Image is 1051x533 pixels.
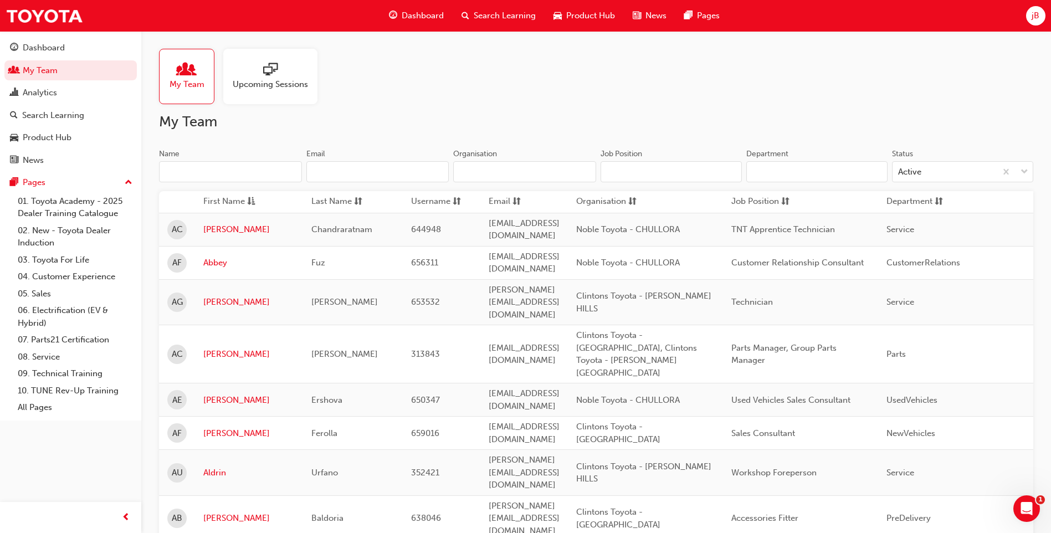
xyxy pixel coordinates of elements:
[898,166,921,178] div: Active
[4,127,137,148] a: Product Hub
[23,86,57,99] div: Analytics
[411,195,472,209] button: Usernamesorting-icon
[23,154,44,167] div: News
[4,172,137,193] button: Pages
[489,252,560,274] span: [EMAIL_ADDRESS][DOMAIN_NAME]
[886,428,935,438] span: NewVehicles
[10,43,18,53] span: guage-icon
[311,258,325,268] span: Fuz
[203,195,245,209] span: First Name
[4,38,137,58] a: Dashboard
[10,133,18,143] span: car-icon
[462,9,469,23] span: search-icon
[13,348,137,366] a: 08. Service
[731,224,835,234] span: TNT Apprentice Technician
[311,349,378,359] span: [PERSON_NAME]
[10,66,18,76] span: people-icon
[172,223,183,236] span: AC
[4,105,137,126] a: Search Learning
[886,224,914,234] span: Service
[10,156,18,166] span: news-icon
[731,343,837,366] span: Parts Manager, Group Parts Manager
[746,161,888,182] input: Department
[125,176,132,190] span: up-icon
[411,297,440,307] span: 653532
[886,297,914,307] span: Service
[411,395,440,405] span: 650347
[553,9,562,23] span: car-icon
[576,462,711,484] span: Clintons Toyota - [PERSON_NAME] HILLS
[159,161,302,182] input: Name
[731,195,779,209] span: Job Position
[411,224,441,234] span: 644948
[203,348,295,361] a: [PERSON_NAME]
[731,428,795,438] span: Sales Consultant
[4,60,137,81] a: My Team
[886,513,931,523] span: PreDelivery
[453,148,497,160] div: Organisation
[453,4,545,27] a: search-iconSearch Learning
[13,193,137,222] a: 01. Toyota Academy - 2025 Dealer Training Catalogue
[263,63,278,78] span: sessionType_ONLINE_URL-icon
[576,258,680,268] span: Noble Toyota - CHULLORA
[172,348,183,361] span: AC
[311,428,337,438] span: Ferolla
[633,9,641,23] span: news-icon
[203,223,295,236] a: [PERSON_NAME]
[203,257,295,269] a: Abbey
[886,195,947,209] button: Departmentsorting-icon
[203,512,295,525] a: [PERSON_NAME]
[311,195,352,209] span: Last Name
[13,331,137,348] a: 07. Parts21 Certification
[6,3,83,28] a: Trak
[13,399,137,416] a: All Pages
[684,9,693,23] span: pages-icon
[731,395,850,405] span: Used Vehicles Sales Consultant
[13,268,137,285] a: 04. Customer Experience
[489,218,560,241] span: [EMAIL_ADDRESS][DOMAIN_NAME]
[311,297,378,307] span: [PERSON_NAME]
[453,161,596,182] input: Organisation
[4,35,137,172] button: DashboardMy TeamAnalyticsSearch LearningProduct HubNews
[886,395,937,405] span: UsedVehicles
[489,195,550,209] button: Emailsorting-icon
[233,78,308,91] span: Upcoming Sessions
[203,394,295,407] a: [PERSON_NAME]
[311,195,372,209] button: Last Namesorting-icon
[311,395,342,405] span: Ershova
[172,394,182,407] span: AE
[731,513,798,523] span: Accessories Fitter
[411,349,440,359] span: 313843
[512,195,521,209] span: sorting-icon
[13,382,137,399] a: 10. TUNE Rev-Up Training
[170,78,204,91] span: My Team
[628,195,637,209] span: sorting-icon
[453,195,461,209] span: sorting-icon
[311,513,344,523] span: Baldoria
[781,195,789,209] span: sorting-icon
[746,148,788,160] div: Department
[13,222,137,252] a: 02. New - Toyota Dealer Induction
[411,195,450,209] span: Username
[306,161,449,182] input: Email
[159,49,223,104] a: My Team
[411,258,438,268] span: 656311
[10,178,18,188] span: pages-icon
[10,111,18,121] span: search-icon
[576,507,660,530] span: Clintons Toyota - [GEOGRAPHIC_DATA]
[13,365,137,382] a: 09. Technical Training
[411,513,441,523] span: 638046
[886,468,914,478] span: Service
[1026,6,1045,25] button: jB
[380,4,453,27] a: guage-iconDashboard
[172,427,182,440] span: AF
[172,512,182,525] span: AB
[311,224,372,234] span: Chandraratnam
[576,224,680,234] span: Noble Toyota - CHULLORA
[731,297,773,307] span: Technician
[203,427,295,440] a: [PERSON_NAME]
[203,467,295,479] a: Aldrin
[23,176,45,189] div: Pages
[311,468,338,478] span: Urfano
[576,291,711,314] span: Clintons Toyota - [PERSON_NAME] HILLS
